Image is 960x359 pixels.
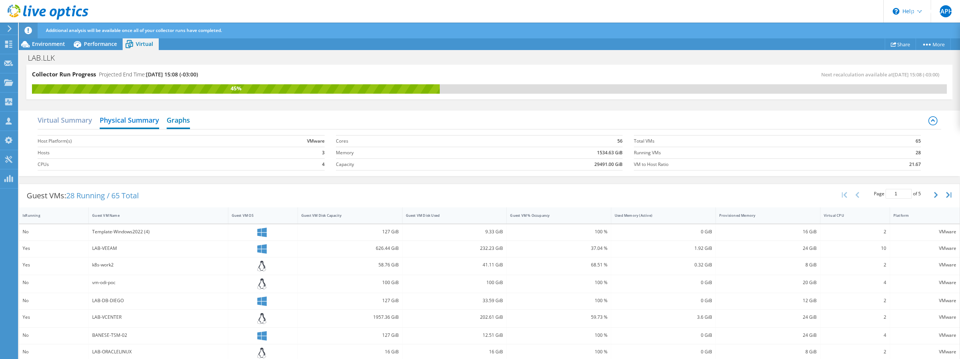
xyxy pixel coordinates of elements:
[46,27,222,33] span: Additional analysis will be available once all of your collector runs have completed.
[615,278,712,287] div: 0 GiB
[38,161,233,168] label: CPUs
[893,244,956,253] div: VMware
[719,348,817,356] div: 8 GiB
[406,228,503,236] div: 9.33 GiB
[38,113,92,128] h2: Virtual Summary
[23,297,85,305] div: No
[23,278,85,287] div: No
[824,297,886,305] div: 2
[824,331,886,339] div: 4
[510,313,608,321] div: 59.73 %
[634,161,854,168] label: VM to Host Ratio
[406,348,503,356] div: 16 GiB
[893,213,947,218] div: Platform
[23,244,85,253] div: Yes
[84,40,117,47] span: Performance
[893,228,956,236] div: VMware
[824,261,886,269] div: 2
[23,213,76,218] div: IsRunning
[23,331,85,339] div: No
[510,213,598,218] div: Guest VM % Occupancy
[719,313,817,321] div: 24 GiB
[510,348,608,356] div: 100 %
[615,313,712,321] div: 3.6 GiB
[66,190,139,201] span: 28 Running / 65 Total
[406,261,503,269] div: 41.11 GiB
[92,213,215,218] div: Guest VM Name
[821,71,943,78] span: Next recalculation available at
[615,331,712,339] div: 0 GiB
[615,261,712,269] div: 0.32 GiB
[615,244,712,253] div: 1.92 GiB
[23,228,85,236] div: No
[406,278,503,287] div: 100 GiB
[301,261,399,269] div: 58.76 GiB
[634,149,854,157] label: Running VMs
[406,244,503,253] div: 232.23 GiB
[92,348,224,356] div: LAB-ORACLELINUX
[719,228,817,236] div: 16 GiB
[893,8,899,15] svg: \n
[634,137,854,145] label: Total VMs
[615,297,712,305] div: 0 GiB
[893,297,956,305] div: VMware
[23,261,85,269] div: Yes
[719,278,817,287] div: 20 GiB
[719,331,817,339] div: 24 GiB
[32,40,65,47] span: Environment
[336,137,461,145] label: Cores
[23,313,85,321] div: Yes
[100,113,159,129] h2: Physical Summary
[824,244,886,253] div: 10
[893,331,956,339] div: VMware
[92,261,224,269] div: k8s-work2
[92,313,224,321] div: LAB-VCENTER
[322,161,325,168] b: 4
[916,149,921,157] b: 28
[24,54,67,62] h1: LAB.LLK
[510,278,608,287] div: 100 %
[893,278,956,287] div: VMware
[824,313,886,321] div: 2
[92,331,224,339] div: BANESE-TSM-02
[893,261,956,269] div: VMware
[92,244,224,253] div: LAB-VEEAM
[719,244,817,253] div: 24 GiB
[824,228,886,236] div: 2
[615,213,703,218] div: Used Memory (Active)
[301,278,399,287] div: 100 GiB
[336,149,461,157] label: Memory
[301,331,399,339] div: 127 GiB
[307,137,325,145] b: VMware
[886,189,912,199] input: jump to page
[301,297,399,305] div: 127 GiB
[510,228,608,236] div: 100 %
[719,297,817,305] div: 12 GiB
[824,278,886,287] div: 4
[617,137,623,145] b: 56
[893,313,956,321] div: VMware
[301,244,399,253] div: 626.44 GiB
[301,313,399,321] div: 1957.36 GiB
[874,189,921,199] span: Page of
[597,149,623,157] b: 1534.63 GiB
[719,261,817,269] div: 8 GiB
[893,348,956,356] div: VMware
[23,348,85,356] div: No
[615,228,712,236] div: 0 GiB
[918,190,921,197] span: 5
[615,348,712,356] div: 0 GiB
[92,228,224,236] div: Template-Windows2022 (4)
[301,228,399,236] div: 127 GiB
[940,5,952,17] span: [DEMOGRAPHIC_DATA]
[406,313,503,321] div: 202.61 GiB
[594,161,623,168] b: 29491.00 GiB
[322,149,325,157] b: 3
[510,261,608,269] div: 68.51 %
[406,331,503,339] div: 12.51 GiB
[719,213,808,218] div: Provisioned Memory
[136,40,153,47] span: Virtual
[301,348,399,356] div: 16 GiB
[510,244,608,253] div: 37.04 %
[19,184,146,207] div: Guest VMs:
